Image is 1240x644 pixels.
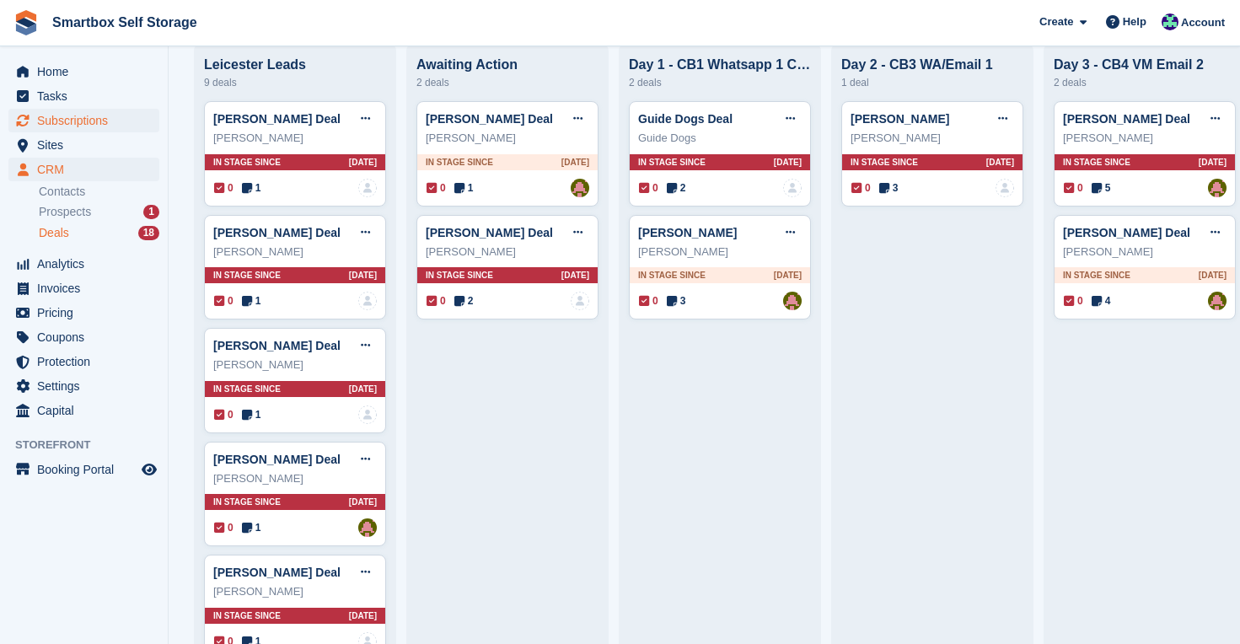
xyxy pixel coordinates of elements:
[1092,180,1111,196] span: 5
[213,226,341,239] a: [PERSON_NAME] Deal
[426,112,553,126] a: [PERSON_NAME] Deal
[638,226,737,239] a: [PERSON_NAME]
[851,180,871,196] span: 0
[139,459,159,480] a: Preview store
[426,130,589,147] div: [PERSON_NAME]
[783,179,802,197] img: deal-assignee-blank
[8,60,159,83] a: menu
[561,156,589,169] span: [DATE]
[39,204,91,220] span: Prospects
[37,109,138,132] span: Subscriptions
[426,226,553,239] a: [PERSON_NAME] Deal
[37,60,138,83] span: Home
[37,158,138,181] span: CRM
[37,374,138,398] span: Settings
[8,276,159,300] a: menu
[213,583,377,600] div: [PERSON_NAME]
[242,180,261,196] span: 1
[358,518,377,537] img: Alex Selenitsas
[1208,292,1227,310] img: Alex Selenitsas
[204,72,386,93] div: 9 deals
[46,8,204,36] a: Smartbox Self Storage
[213,357,377,373] div: [PERSON_NAME]
[1063,156,1130,169] span: In stage since
[8,109,159,132] a: menu
[213,269,281,282] span: In stage since
[571,292,589,310] img: deal-assignee-blank
[349,269,377,282] span: [DATE]
[8,84,159,108] a: menu
[138,226,159,240] div: 18
[571,179,589,197] img: Alex Selenitsas
[851,130,1014,147] div: [PERSON_NAME]
[37,350,138,373] span: Protection
[454,180,474,196] span: 1
[638,244,802,260] div: [PERSON_NAME]
[774,269,802,282] span: [DATE]
[986,156,1014,169] span: [DATE]
[1054,72,1236,93] div: 2 deals
[638,156,706,169] span: In stage since
[214,293,234,309] span: 0
[879,180,899,196] span: 3
[213,339,341,352] a: [PERSON_NAME] Deal
[213,453,341,466] a: [PERSON_NAME] Deal
[213,609,281,622] span: In stage since
[39,203,159,221] a: Prospects 1
[8,325,159,349] a: menu
[39,224,159,242] a: Deals 18
[358,179,377,197] a: deal-assignee-blank
[638,112,733,126] a: Guide Dogs Deal
[667,293,686,309] span: 3
[242,407,261,422] span: 1
[1199,269,1227,282] span: [DATE]
[1064,293,1083,309] span: 0
[143,205,159,219] div: 1
[427,293,446,309] span: 0
[8,158,159,181] a: menu
[1208,179,1227,197] img: Alex Selenitsas
[426,244,589,260] div: [PERSON_NAME]
[242,293,261,309] span: 1
[1199,156,1227,169] span: [DATE]
[1162,13,1178,30] img: Roger Canham
[1039,13,1073,30] span: Create
[37,301,138,325] span: Pricing
[349,496,377,508] span: [DATE]
[213,112,341,126] a: [PERSON_NAME] Deal
[37,458,138,481] span: Booking Portal
[8,458,159,481] a: menu
[358,405,377,424] img: deal-assignee-blank
[629,57,811,72] div: Day 1 - CB1 Whatsapp 1 CB2
[774,156,802,169] span: [DATE]
[213,470,377,487] div: [PERSON_NAME]
[242,520,261,535] span: 1
[639,180,658,196] span: 0
[8,133,159,157] a: menu
[639,293,658,309] span: 0
[213,130,377,147] div: [PERSON_NAME]
[214,520,234,535] span: 0
[204,57,386,72] div: Leicester Leads
[783,292,802,310] img: Alex Selenitsas
[638,130,802,147] div: Guide Dogs
[8,301,159,325] a: menu
[1063,226,1190,239] a: [PERSON_NAME] Deal
[358,292,377,310] a: deal-assignee-blank
[1064,180,1083,196] span: 0
[349,156,377,169] span: [DATE]
[349,383,377,395] span: [DATE]
[841,57,1023,72] div: Day 2 - CB3 WA/Email 1
[39,184,159,200] a: Contacts
[427,180,446,196] span: 0
[13,10,39,35] img: stora-icon-8386f47178a22dfd0bd8f6a31ec36ba5ce8667c1dd55bd0f319d3a0aa187defe.svg
[851,156,918,169] span: In stage since
[37,133,138,157] span: Sites
[15,437,168,453] span: Storefront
